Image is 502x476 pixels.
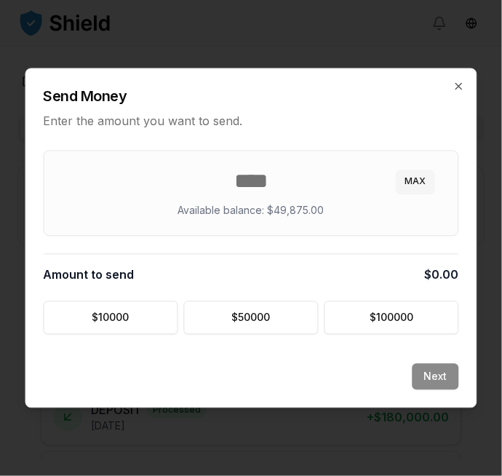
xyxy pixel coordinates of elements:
button: $50000 [184,301,319,335]
p: Enter the amount you want to send. [44,113,459,130]
p: Available balance: $49,875.00 [178,204,324,218]
span: $0.00 [425,266,459,284]
h2: Send Money [44,87,459,107]
button: $100000 [324,301,459,335]
button: $10000 [44,301,178,335]
span: Amount to send [44,266,135,284]
button: MAX [397,170,435,194]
